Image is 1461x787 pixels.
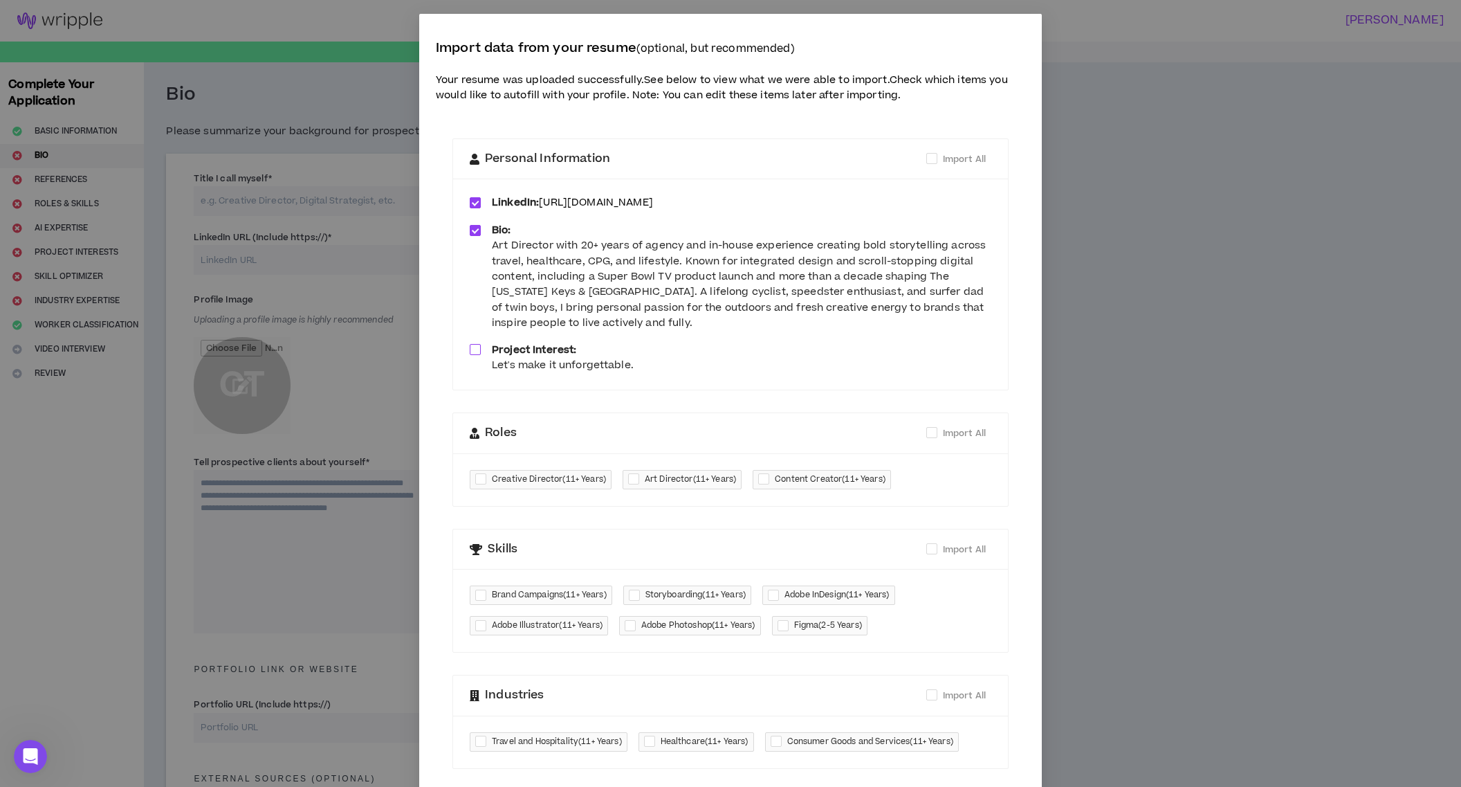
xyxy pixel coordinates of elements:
strong: LinkedIn: [492,195,539,210]
span: Creative Director ( 11+ Years ) [492,473,606,487]
span: Storyboarding ( 11+ Years ) [645,588,746,602]
span: Travel and Hospitality ( 11+ Years ) [492,735,622,749]
div: Let's make it unforgettable. [492,358,991,373]
span: Skills [488,541,517,559]
small: (optional, but recommended) [636,42,795,56]
span: Consumer Goods and Services ( 11+ Years ) [787,735,953,749]
span: Healthcare ( 11+ Years ) [661,735,748,749]
span: Import All [943,427,986,440]
span: Brand Campaigns ( 11+ Years ) [492,588,607,602]
span: Roles [485,424,517,442]
strong: Bio: [492,223,511,237]
span: Industries [485,687,544,705]
p: Import data from your resume [436,39,1025,59]
span: Art Director ( 11+ Years ) [645,473,736,487]
span: Figma ( 2-5 Years ) [794,619,862,633]
iframe: Intercom live chat [14,740,47,773]
span: Import All [943,153,986,165]
strong: Project Interest: [492,343,576,357]
span: Adobe InDesign ( 11+ Years ) [784,588,890,602]
a: [URL][DOMAIN_NAME] [539,195,653,210]
span: Import All [943,543,986,556]
span: Import All [943,689,986,702]
span: Adobe Photoshop ( 11+ Years ) [641,619,755,633]
span: Content Creator ( 11+ Years ) [775,473,885,487]
p: Your resume was uploaded successfully. See below to view what we were able to import. Check which... [436,73,1025,104]
button: Close [1004,14,1042,51]
div: Art Director with 20+ years of agency and in-house experience creating bold storytelling across t... [492,238,991,331]
span: Adobe Illustrator ( 11+ Years ) [492,619,603,633]
span: Personal Information [485,150,610,168]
